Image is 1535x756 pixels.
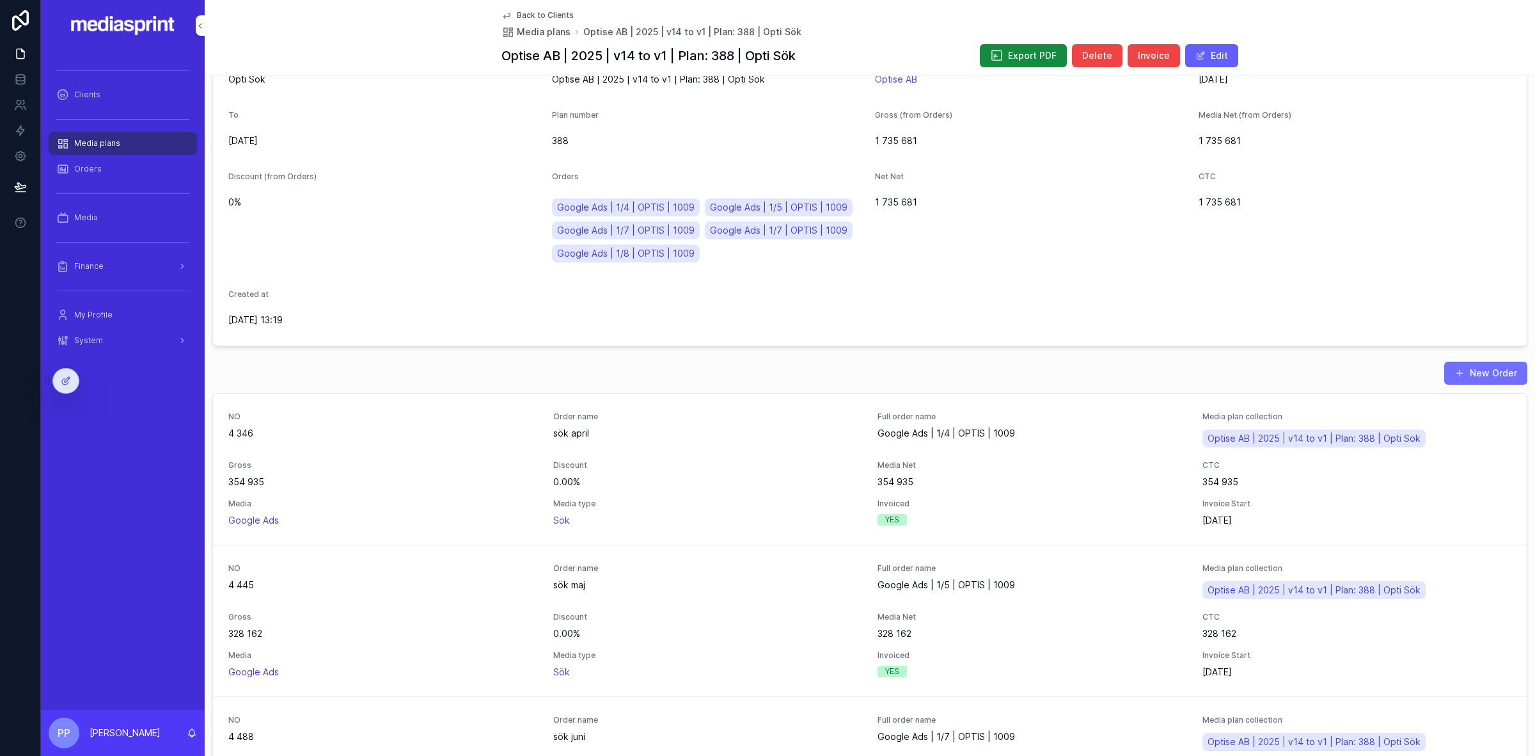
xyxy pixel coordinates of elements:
span: 354 935 [878,476,1187,488]
span: 328 162 [1202,627,1512,640]
span: 328 162 [228,627,538,640]
span: 4 488 [228,730,538,743]
span: Invoice Start [1202,499,1512,509]
span: Back to Clients [517,10,574,20]
span: NO [228,412,538,422]
span: Google Ads | 1/4 | OPTIS | 1009 [878,427,1187,440]
span: Optise AB | 2025 | v14 to v1 | Plan: 388 | Opti Sök [1208,432,1421,445]
span: Optise AB | 2025 | v14 to v1 | Plan: 388 | Opti Sök [552,73,865,86]
span: sök maj [553,579,863,591]
span: PP [58,725,70,741]
a: My Profile [49,303,197,326]
span: 0.00% [553,627,863,640]
span: Created at [228,289,269,299]
a: Google Ads | 1/7 | OPTIS | 1009 [705,221,853,239]
span: Finance [74,261,104,271]
span: [DATE] [228,134,542,147]
div: YES [885,666,899,677]
span: Google Ads | 1/7 | OPTIS | 1009 [710,224,847,237]
a: NO4 445Order namesök majFull order nameGoogle Ads | 1/5 | OPTIS | 1009Media plan collectionOptise... [213,545,1527,697]
span: Export PDF [1008,49,1057,62]
span: Google Ads | 1/7 | OPTIS | 1009 [878,730,1187,743]
a: Optise AB | 2025 | v14 to v1 | Plan: 388 | Opti Sök [1202,430,1426,447]
button: Edit [1185,44,1238,67]
span: Media plan collection [1202,563,1512,574]
span: 1 735 681 [875,134,1188,147]
button: New Order [1444,362,1527,385]
span: 1 735 681 [1199,134,1512,147]
span: Gross [228,612,538,622]
a: Media plans [501,26,571,38]
a: Sök [553,666,570,679]
a: Optise AB | 2025 | v14 to v1 | Plan: 388 | Opti Sök [1202,733,1426,751]
span: Media Net [878,460,1187,470]
span: Clients [74,90,100,100]
span: [DATE] [1202,514,1512,527]
span: Google Ads | 1/8 | OPTIS | 1009 [557,247,695,260]
span: Orders [74,164,102,174]
span: System [74,335,103,346]
a: Google Ads [228,514,279,527]
button: Invoice [1128,44,1180,67]
span: Invoice Start [1202,650,1512,661]
a: Optise AB | 2025 | v14 to v1 | Plan: 388 | Opti Sök [583,26,801,38]
a: System [49,329,197,352]
span: 0.00% [553,476,863,488]
a: Optise AB | 2025 | v14 to v1 | Plan: 388 | Opti Sök [1202,581,1426,599]
span: [DATE] [1202,666,1512,679]
a: Sök [553,514,570,527]
span: Discount [553,612,863,622]
span: 4 445 [228,579,538,591]
span: Opti Sök [228,73,542,86]
iframe: Spotlight [1,61,24,84]
span: Media plans [517,26,571,38]
span: Google Ads | 1/7 | OPTIS | 1009 [557,224,695,237]
a: Back to Clients [501,10,574,20]
span: Media plans [74,138,120,149]
a: Optise AB [875,73,917,86]
span: Media plan collection [1202,412,1512,422]
a: Orders [49,157,197,181]
span: Order name [553,412,863,422]
a: Google Ads [228,666,279,679]
span: Media [74,213,98,223]
span: 354 935 [1202,476,1512,488]
span: Media [228,650,538,661]
span: Media [228,499,538,509]
span: Optise AB | 2025 | v14 to v1 | Plan: 388 | Opti Sök [1208,584,1421,597]
div: scrollable content [41,51,205,369]
span: NO [228,715,538,725]
span: Discount (from Orders) [228,172,317,181]
span: [DATE] 13:19 [228,314,542,326]
span: Discount [553,460,863,470]
a: NO4 346Order namesök aprilFull order nameGoogle Ads | 1/4 | OPTIS | 1009Media plan collectionOpti... [213,394,1527,545]
span: Delete [1082,49,1112,62]
span: Gross [228,460,538,470]
span: 328 162 [878,627,1187,640]
span: To [228,110,239,120]
img: App logo [70,15,176,36]
span: Media Net [878,612,1187,622]
span: 388 [552,134,865,147]
button: Export PDF [980,44,1067,67]
a: Media [49,206,197,229]
span: CTC [1202,460,1512,470]
a: Media plans [49,132,197,155]
h1: Optise AB | 2025 | v14 to v1 | Plan: 388 | Opti Sök [501,47,796,65]
span: NO [228,563,538,574]
span: [DATE] [1199,73,1512,86]
span: 0% [228,196,542,209]
span: Optise AB | 2025 | v14 to v1 | Plan: 388 | Opti Sök [1208,736,1421,748]
span: Media Net (from Orders) [1199,110,1291,120]
span: Full order name [878,563,1187,574]
a: Google Ads | 1/8 | OPTIS | 1009 [552,245,700,262]
span: Full order name [878,715,1187,725]
div: YES [885,514,899,526]
span: Plan number [552,110,599,120]
span: Media plan collection [1202,715,1512,725]
span: Net Net [875,172,904,181]
span: 354 935 [228,476,538,488]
